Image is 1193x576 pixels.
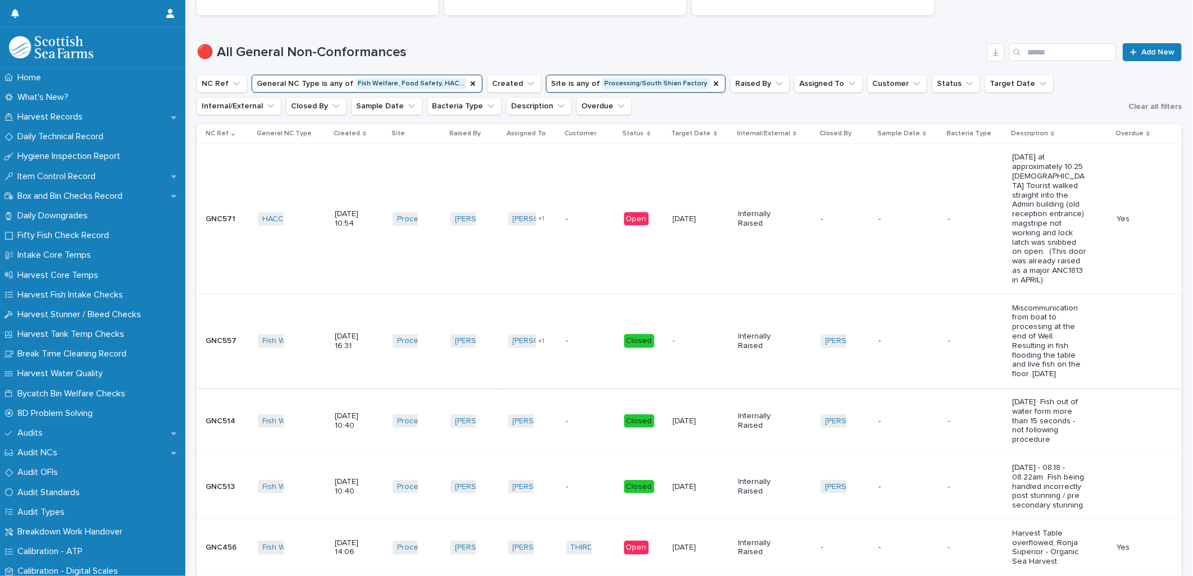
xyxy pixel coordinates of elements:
p: [DATE] 14:06 [335,538,372,557]
p: Breakdown Work Handover [13,527,131,537]
p: - [948,336,986,346]
button: General NC Type [252,75,482,93]
button: Created [487,75,541,93]
button: NC Ref [197,75,247,93]
p: - [878,336,916,346]
p: Calibration - ATP [13,546,92,557]
p: Harvest Stunner / Bleed Checks [13,309,150,320]
button: Assigned To [794,75,863,93]
button: Target Date [985,75,1054,93]
p: - [566,214,604,224]
p: Internally Raised [738,412,776,431]
p: Audit NCs [13,447,66,458]
p: Internally Raised [738,209,776,228]
a: Processing/South Shian Factory [397,214,512,224]
p: - [948,214,986,224]
p: Bycatch Bin Welfare Checks [13,388,134,399]
tr: GNC557GNC557 Fish Welfare [DATE] 16:31Processing/South Shian Factory [PERSON_NAME] [PERSON_NAME] ... [197,294,1182,388]
p: Harvest Water Quality [13,368,112,379]
a: [PERSON_NAME] [513,336,574,346]
button: Internal/External [197,97,281,115]
p: - [673,336,711,346]
a: [PERSON_NAME] [455,417,516,426]
a: Processing/South Shian Factory [397,482,512,492]
p: Internal/External [737,127,790,140]
p: NC Ref [206,127,229,140]
tr: GNC571GNC571 HACCP/QACCP [DATE] 10:54Processing/South Shian Factory [PERSON_NAME] [PERSON_NAME] +... [197,144,1182,294]
a: Processing/South Shian Factory [397,417,512,426]
button: Clear all filters [1124,98,1182,115]
p: Status [623,127,644,140]
p: Audit Types [13,507,74,518]
p: [DATE] [673,417,711,426]
p: Daily Downgrades [13,211,97,221]
tr: GNC456GNC456 Fish Welfare [DATE] 14:06Processing/South Shian Factory [PERSON_NAME] [PERSON_NAME] ... [197,519,1182,575]
a: [PERSON_NAME] [513,543,574,552]
a: Processing/South Shian Factory [397,336,512,346]
a: [PERSON_NAME] [455,214,516,224]
a: [PERSON_NAME] [825,336,886,346]
div: Closed [624,334,654,348]
button: Raised By [730,75,790,93]
p: [DATE] Fish out of water form more than 15 seconds - not following procedure [1012,397,1087,445]
img: mMrefqRFQpe26GRNOUkG [9,36,93,58]
p: Yes [1117,541,1132,552]
p: - [948,482,986,492]
p: [DATE] [673,214,711,224]
p: - [566,482,604,492]
tr: GNC513GNC513 Fish Welfare [DATE] 10:40Processing/South Shian Factory [PERSON_NAME] [PERSON_NAME] ... [197,454,1182,519]
div: Closed [624,414,654,428]
p: - [878,543,916,552]
p: Fifty Fish Check Record [13,230,118,241]
p: [DATE] - 08.18 - 08.22am Fish being handled incorrectly post stunning / pre secondary stunning. [1012,463,1087,510]
p: Box and Bin Checks Record [13,191,131,202]
p: What's New? [13,92,78,103]
p: - [948,543,986,552]
p: - [878,482,916,492]
p: Overdue [1115,127,1144,140]
button: Status [932,75,980,93]
p: [DATE] 10:40 [335,412,372,431]
p: Internally Raised [738,332,776,351]
span: Add New [1141,48,1174,56]
p: 8D Problem Solving [13,408,102,419]
p: Description [1011,127,1048,140]
p: Customer [565,127,597,140]
p: Miscommunication from boat to processing at the end of Well. Resulting in fish flooding the table... [1012,304,1087,379]
p: - [566,336,604,346]
p: - [878,417,916,426]
p: - [566,417,604,426]
a: THIRD PARTY OSH [571,543,639,552]
p: Site [391,127,405,140]
p: Daily Technical Record [13,131,112,142]
div: Open [624,212,649,226]
a: [PERSON_NAME] [825,417,886,426]
span: + 1 [538,216,544,222]
a: [PERSON_NAME] [513,482,574,492]
button: Customer [867,75,927,93]
a: Processing/South Shian Factory [397,543,512,552]
p: [DATE] [673,482,711,492]
p: Intake Core Temps [13,250,100,260]
a: Fish Welfare [262,417,306,426]
a: [PERSON_NAME] [455,482,516,492]
a: [PERSON_NAME] [513,417,574,426]
p: Yes [1117,212,1132,224]
button: Description [506,97,572,115]
p: Internally Raised [738,477,776,496]
button: Bacteria Type [427,97,502,115]
span: + 1 [538,338,544,345]
p: [DATE] 16:31 [335,332,372,351]
a: [PERSON_NAME] [455,543,516,552]
p: GNC513 [206,480,237,492]
span: Clear all filters [1128,103,1182,111]
div: Closed [624,480,654,494]
p: Audit Standards [13,487,89,498]
p: GNC557 [206,334,239,346]
p: Closed By [819,127,852,140]
p: Harvest Table overflowed, Ronja Superior - Organic Sea Harvest [1012,529,1087,566]
p: Harvest Core Temps [13,270,107,281]
a: [PERSON_NAME] [513,214,574,224]
a: Fish Welfare [262,543,306,552]
p: - [821,214,858,224]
